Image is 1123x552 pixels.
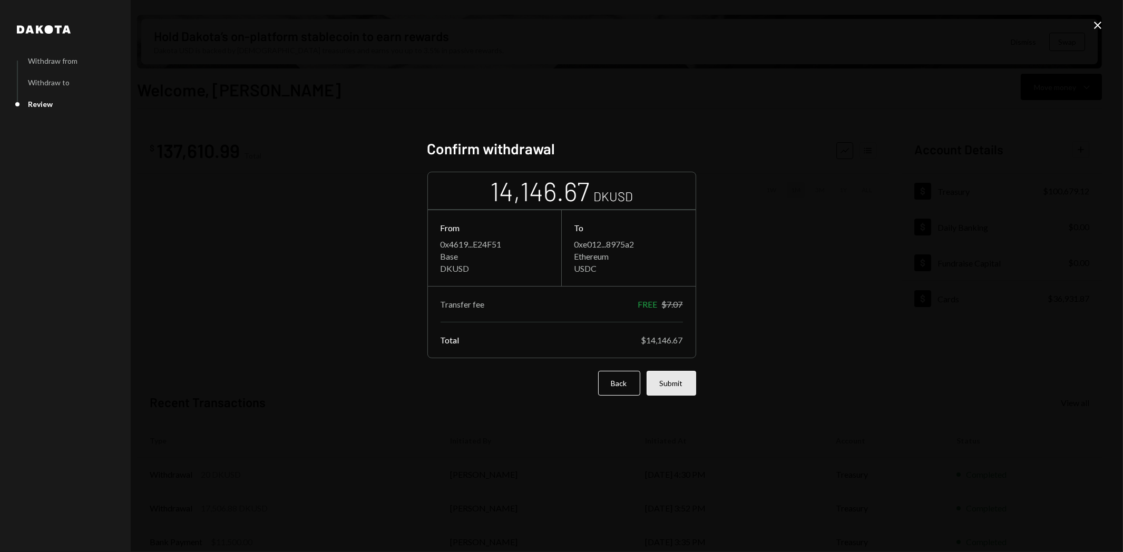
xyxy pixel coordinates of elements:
button: Submit [647,371,696,396]
div: Review [28,100,53,109]
div: Transfer fee [441,299,485,309]
div: USDC [574,263,683,273]
div: Withdraw from [28,56,77,65]
div: $14,146.67 [641,335,683,345]
div: To [574,223,683,233]
div: $7.07 [662,299,683,309]
div: DKUSD [593,188,633,205]
div: DKUSD [441,263,549,273]
div: FREE [638,299,658,309]
h2: Confirm withdrawal [427,139,696,159]
div: From [441,223,549,233]
div: Base [441,251,549,261]
div: Ethereum [574,251,683,261]
div: Total [441,335,460,345]
div: 0x4619...E24F51 [441,239,549,249]
div: 0xe012...8975a2 [574,239,683,249]
div: Withdraw to [28,78,70,87]
button: Back [598,371,640,396]
div: 14,146.67 [490,174,589,208]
